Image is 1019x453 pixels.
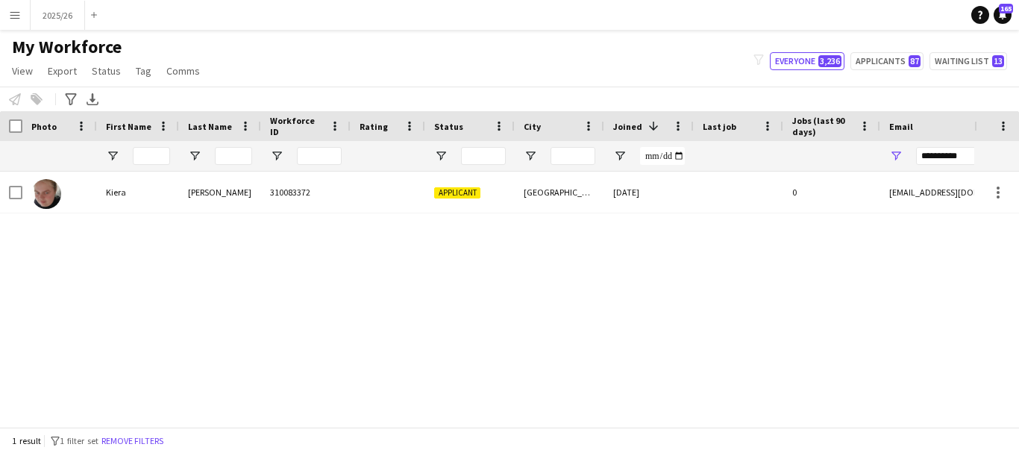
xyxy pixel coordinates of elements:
span: Status [434,121,463,132]
span: Tag [136,64,151,78]
input: Status Filter Input [461,147,506,165]
a: 165 [994,6,1012,24]
input: Last Name Filter Input [215,147,252,165]
a: Status [86,61,127,81]
img: Kiera Taylor [31,179,61,209]
button: Open Filter Menu [270,149,283,163]
span: First Name [106,121,151,132]
span: City [524,121,541,132]
button: 2025/26 [31,1,85,30]
span: Export [48,64,77,78]
a: Tag [130,61,157,81]
div: [PERSON_NAME] [179,172,261,213]
div: 310083372 [261,172,351,213]
div: [DATE] [604,172,694,213]
span: Last Name [188,121,232,132]
button: Remove filters [98,433,166,449]
input: City Filter Input [551,147,595,165]
span: Photo [31,121,57,132]
span: Workforce ID [270,115,324,137]
div: [GEOGRAPHIC_DATA] [515,172,604,213]
button: Waiting list13 [929,52,1007,70]
button: Open Filter Menu [889,149,903,163]
button: Open Filter Menu [106,149,119,163]
span: Comms [166,64,200,78]
button: Everyone3,236 [770,52,844,70]
div: Kiera [97,172,179,213]
button: Open Filter Menu [524,149,537,163]
app-action-btn: Export XLSX [84,90,101,108]
span: 165 [999,4,1013,13]
input: First Name Filter Input [133,147,170,165]
span: 13 [992,55,1004,67]
span: View [12,64,33,78]
button: Open Filter Menu [613,149,627,163]
span: Applicant [434,187,480,199]
span: Joined [613,121,642,132]
span: Email [889,121,913,132]
a: Comms [160,61,206,81]
span: Rating [360,121,388,132]
span: 3,236 [818,55,841,67]
span: Status [92,64,121,78]
a: Export [42,61,83,81]
input: Workforce ID Filter Input [297,147,342,165]
span: 1 filter set [60,435,98,446]
span: My Workforce [12,36,122,58]
a: View [6,61,39,81]
span: Jobs (last 90 days) [792,115,853,137]
span: 87 [909,55,921,67]
button: Open Filter Menu [188,149,201,163]
span: Last job [703,121,736,132]
div: 0 [783,172,880,213]
app-action-btn: Advanced filters [62,90,80,108]
button: Applicants87 [850,52,924,70]
input: Joined Filter Input [640,147,685,165]
button: Open Filter Menu [434,149,448,163]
